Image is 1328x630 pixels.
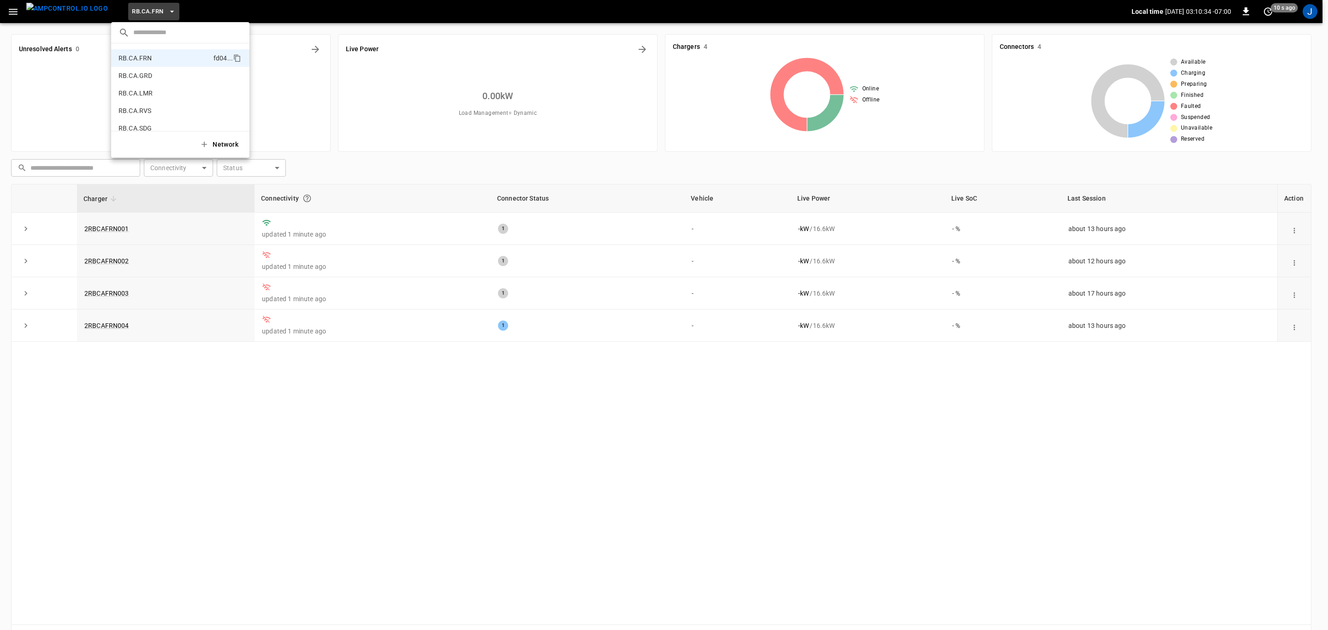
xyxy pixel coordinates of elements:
p: RB.CA.GRD [119,71,152,80]
p: RB.CA.LMR [119,89,153,98]
button: Network [194,135,246,154]
p: RB.CA.SDG [119,124,152,133]
p: RB.CA.FRN [119,53,152,63]
div: copy [232,53,243,64]
p: RB.CA.RVS [119,106,151,115]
